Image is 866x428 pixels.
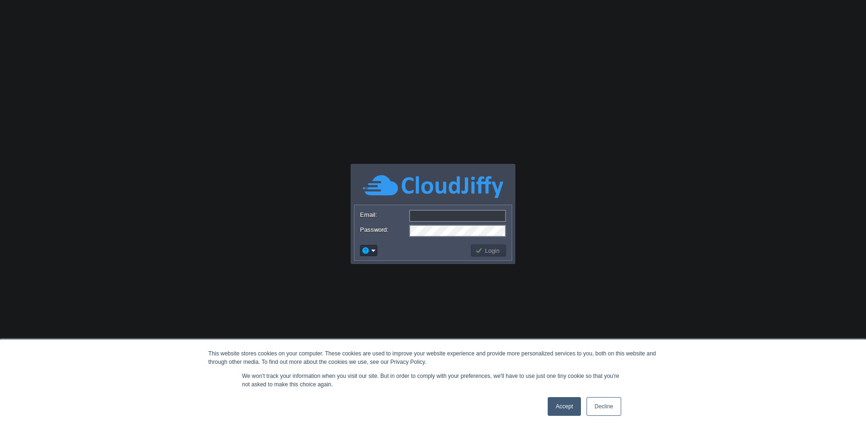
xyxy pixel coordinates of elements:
a: Decline [587,397,621,416]
div: This website stores cookies on your computer. These cookies are used to improve your website expe... [208,349,658,366]
label: Password: [360,225,408,235]
button: Login [475,246,502,255]
img: CloudJiffy [363,174,503,199]
a: Accept [548,397,581,416]
p: We won't track your information when you visit our site. But in order to comply with your prefere... [242,372,624,389]
label: Email: [360,210,408,220]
